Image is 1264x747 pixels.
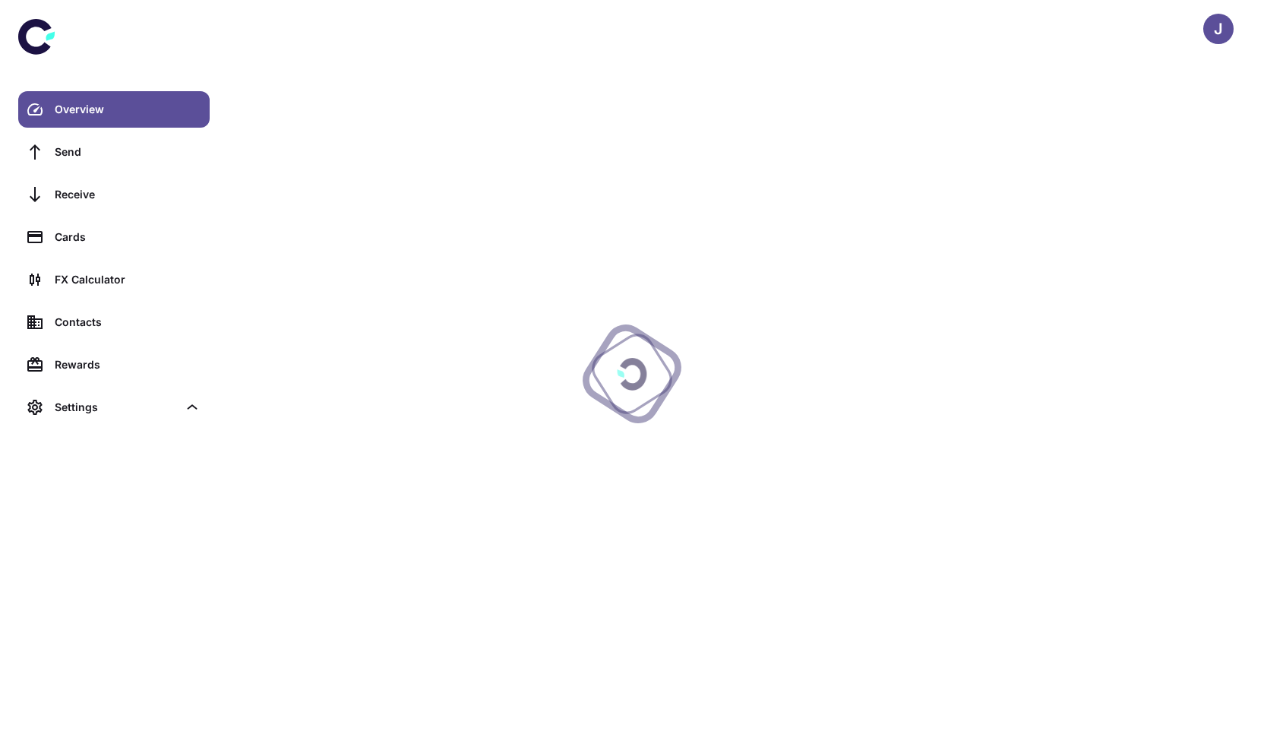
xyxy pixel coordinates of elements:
a: Overview [18,91,210,128]
div: FX Calculator [55,271,201,288]
div: Rewards [55,356,201,373]
a: Contacts [18,304,210,340]
a: Send [18,134,210,170]
div: Settings [55,399,178,416]
a: Cards [18,219,210,255]
button: J [1203,14,1234,44]
div: Contacts [55,314,201,331]
div: Send [55,144,201,160]
a: FX Calculator [18,261,210,298]
div: Cards [55,229,201,245]
div: Settings [18,389,210,426]
div: Overview [55,101,201,118]
a: Receive [18,176,210,213]
a: Rewards [18,347,210,383]
div: Receive [55,186,201,203]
